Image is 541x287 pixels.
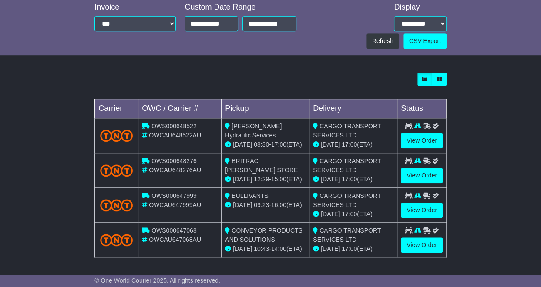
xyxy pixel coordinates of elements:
[100,234,133,246] img: TNT_Domestic.png
[342,210,357,217] span: 17:00
[233,201,252,208] span: [DATE]
[313,140,393,149] div: (ETA)
[100,199,133,211] img: TNT_Domestic.png
[321,245,340,252] span: [DATE]
[254,176,269,183] span: 12:29
[401,168,443,183] a: View Order
[149,132,201,139] span: OWCAU648522AU
[232,192,269,199] span: BULLIVANTS
[225,140,306,149] div: - (ETA)
[313,123,381,139] span: CARGO TRANSPORT SERVICES LTD
[397,99,447,118] td: Status
[185,3,296,12] div: Custom Date Range
[313,244,393,254] div: (ETA)
[342,141,357,148] span: 17:00
[149,201,201,208] span: OWCAU647999AU
[401,133,443,148] a: View Order
[342,245,357,252] span: 17:00
[271,201,286,208] span: 16:00
[94,277,220,284] span: © One World Courier 2025. All rights reserved.
[403,33,447,49] a: CSV Export
[233,176,252,183] span: [DATE]
[271,176,286,183] span: 15:00
[313,157,381,174] span: CARGO TRANSPORT SERVICES LTD
[100,164,133,176] img: TNT_Domestic.png
[151,227,197,234] span: OWS000647068
[254,141,269,148] span: 08:30
[309,99,397,118] td: Delivery
[151,123,197,130] span: OWS000648522
[271,141,286,148] span: 17:00
[321,141,340,148] span: [DATE]
[254,201,269,208] span: 09:23
[222,99,309,118] td: Pickup
[225,123,282,139] span: [PERSON_NAME] Hydraulic Services
[313,210,393,219] div: (ETA)
[151,192,197,199] span: OWS000647999
[225,175,306,184] div: - (ETA)
[225,200,306,210] div: - (ETA)
[321,176,340,183] span: [DATE]
[233,141,252,148] span: [DATE]
[151,157,197,164] span: OWS000648276
[321,210,340,217] span: [DATE]
[394,3,447,12] div: Display
[95,99,138,118] td: Carrier
[313,192,381,208] span: CARGO TRANSPORT SERVICES LTD
[342,176,357,183] span: 17:00
[225,244,306,254] div: - (ETA)
[149,236,201,243] span: OWCAU647068AU
[254,245,269,252] span: 10:43
[366,33,399,49] button: Refresh
[94,3,176,12] div: Invoice
[149,167,201,174] span: OWCAU648276AU
[233,245,252,252] span: [DATE]
[401,203,443,218] a: View Order
[401,237,443,253] a: View Order
[138,99,222,118] td: OWC / Carrier #
[313,175,393,184] div: (ETA)
[225,227,302,243] span: CONVEYOR PRODUCTS AND SOLUTIONS
[313,227,381,243] span: CARGO TRANSPORT SERVICES LTD
[100,130,133,141] img: TNT_Domestic.png
[271,245,286,252] span: 14:00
